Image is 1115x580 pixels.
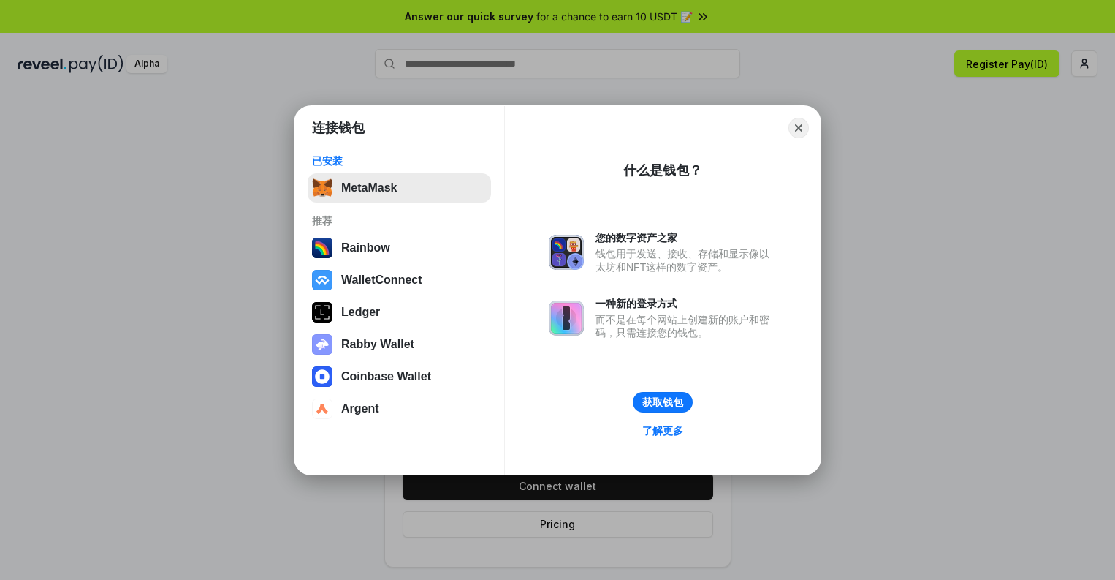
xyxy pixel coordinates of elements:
div: Ledger [341,306,380,319]
div: 一种新的登录方式 [595,297,777,310]
a: 了解更多 [633,421,692,440]
div: 您的数字资产之家 [595,231,777,244]
img: svg+xml,%3Csvg%20fill%3D%22none%22%20height%3D%2233%22%20viewBox%3D%220%200%2035%2033%22%20width%... [312,178,332,198]
img: svg+xml,%3Csvg%20xmlns%3D%22http%3A%2F%2Fwww.w3.org%2F2000%2Fsvg%22%20fill%3D%22none%22%20viewBox... [312,334,332,355]
button: MetaMask [308,173,491,203]
div: Coinbase Wallet [341,370,431,383]
button: Ledger [308,298,491,327]
div: 而不是在每个网站上创建新的账户和密码，只需连接您的钱包。 [595,313,777,339]
div: 了解更多 [642,424,683,437]
img: svg+xml,%3Csvg%20xmlns%3D%22http%3A%2F%2Fwww.w3.org%2F2000%2Fsvg%22%20width%3D%2228%22%20height%3... [312,302,332,323]
img: svg+xml,%3Csvg%20width%3D%2228%22%20height%3D%2228%22%20viewBox%3D%220%200%2028%2028%22%20fill%3D... [312,270,332,290]
button: Rabby Wallet [308,330,491,359]
div: 已安装 [312,154,487,167]
h1: 连接钱包 [312,119,365,137]
img: svg+xml,%3Csvg%20width%3D%2228%22%20height%3D%2228%22%20viewBox%3D%220%200%2028%2028%22%20fill%3D... [312,366,332,387]
div: Rabby Wallet [341,338,414,351]
div: 钱包用于发送、接收、存储和显示像以太坊和NFT这样的数字资产。 [595,247,777,274]
button: Close [788,118,809,138]
div: Argent [341,402,379,415]
div: 什么是钱包？ [623,162,702,179]
div: WalletConnect [341,274,422,287]
button: Argent [308,394,491,423]
div: 推荐 [312,214,487,227]
img: svg+xml,%3Csvg%20width%3D%22120%22%20height%3D%22120%22%20viewBox%3D%220%200%20120%20120%22%20fil... [312,238,332,258]
img: svg+xml,%3Csvg%20width%3D%2228%22%20height%3D%2228%22%20viewBox%3D%220%200%2028%2028%22%20fill%3D... [312,399,332,419]
div: MetaMask [341,181,397,195]
button: Rainbow [308,233,491,263]
div: 获取钱包 [642,396,683,409]
img: svg+xml,%3Csvg%20xmlns%3D%22http%3A%2F%2Fwww.w3.org%2F2000%2Fsvg%22%20fill%3D%22none%22%20viewBox... [549,235,584,270]
div: Rainbow [341,241,390,255]
button: Coinbase Wallet [308,362,491,391]
img: svg+xml,%3Csvg%20xmlns%3D%22http%3A%2F%2Fwww.w3.org%2F2000%2Fsvg%22%20fill%3D%22none%22%20viewBox... [549,301,584,336]
button: WalletConnect [308,265,491,295]
button: 获取钱包 [633,392,693,413]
